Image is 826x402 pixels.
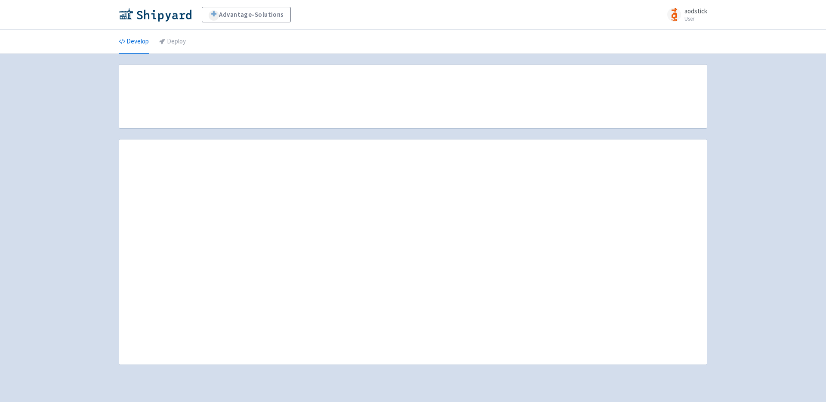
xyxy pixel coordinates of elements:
img: Shipyard logo [119,8,191,22]
span: aodstick [684,7,707,15]
a: aodstick User [662,8,707,22]
a: Develop [119,30,149,54]
a: Deploy [159,30,186,54]
a: Advantage-Solutions [202,7,291,22]
small: User [684,16,707,22]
